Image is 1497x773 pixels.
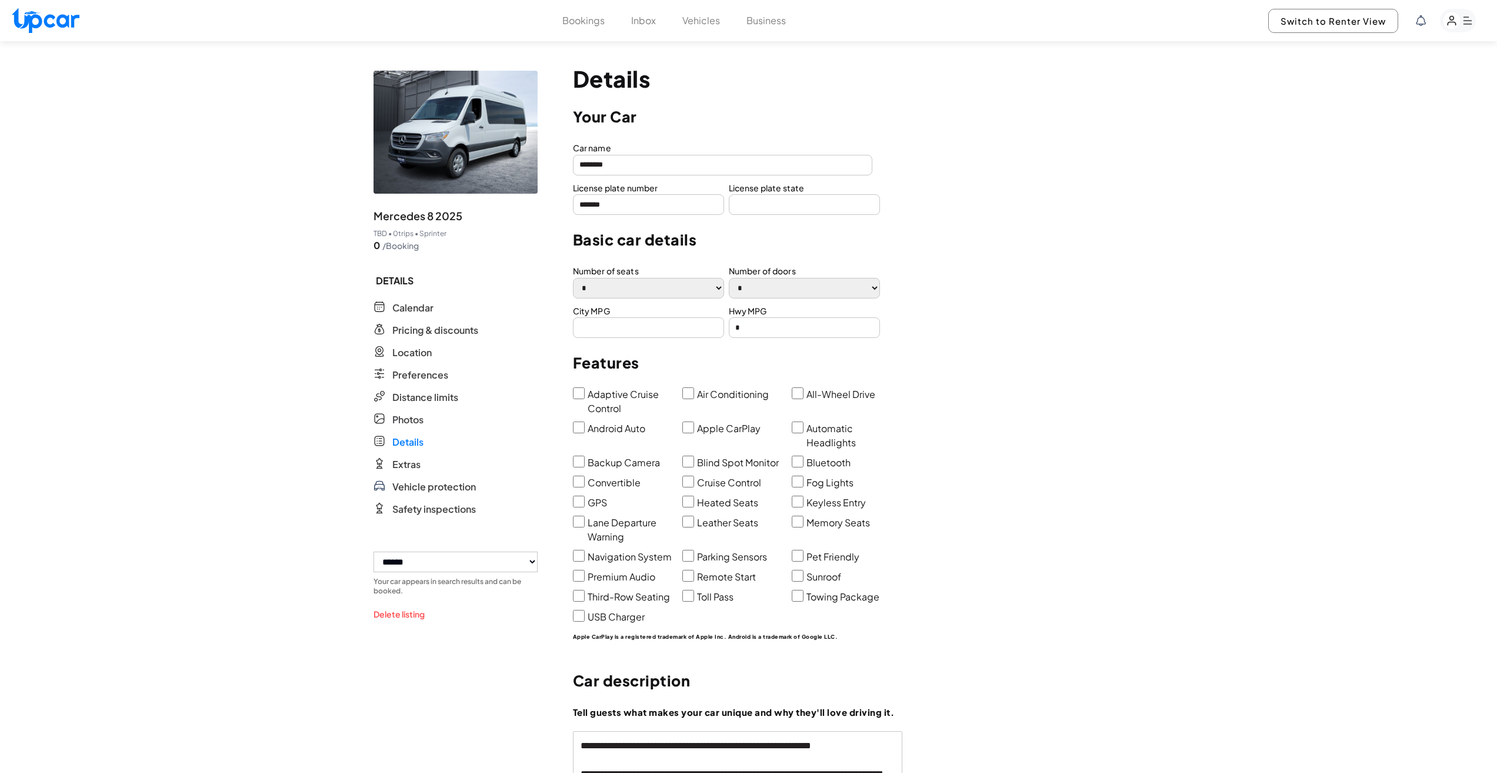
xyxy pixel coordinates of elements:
span: • [415,229,418,238]
label: Number of doors [729,266,796,276]
label: Blind Spot Monitor [697,456,792,470]
span: Vehicle protection [392,480,476,494]
span: DETAILS [374,274,538,288]
button: Business [746,14,786,28]
label: Number of seats [573,266,639,276]
label: Convertible [588,476,682,490]
label: All-Wheel Drive [806,387,901,402]
label: USB Charger [588,610,682,624]
span: Sprinter [419,229,446,238]
button: Switch to Renter View [1268,9,1398,33]
label: License plate number [573,183,658,193]
label: GPS [588,496,682,510]
label: Air Conditioning [697,387,792,402]
label: Apple CarPlay [697,422,792,436]
p: Features [573,350,902,376]
label: Toll Pass [697,590,792,604]
p: Basic car details [573,227,902,253]
span: Calendar [392,301,434,315]
button: Bookings [562,14,605,28]
span: Details [392,435,424,449]
span: Photos [392,413,424,427]
p: Apple CarPlay is a registered trademark of Apple Inc. Android is a trademark of Google LLC. [573,624,902,650]
span: Pricing & discounts [392,323,478,337]
p: Your car appears in search results and can be booked. [374,577,538,596]
label: Navigation System [588,550,682,564]
label: Remote Start [697,570,792,584]
label: Bluetooth [806,456,901,470]
label: Parking Sensors [697,550,792,564]
label: Pet Friendly [806,550,901,564]
label: Memory Seats [806,516,901,530]
button: Inbox [631,14,656,28]
label: Car name [573,142,611,153]
label: Hwy MPG [729,306,767,316]
span: Safety inspections [392,502,476,516]
span: 0 trips [393,229,414,238]
span: 0 [374,238,380,253]
label: Towing Package [806,590,901,604]
button: Vehicles [682,14,720,28]
button: Delete listing [374,608,425,621]
span: Preferences [392,368,448,382]
label: Heated Seats [697,496,792,510]
label: License plate state [729,183,805,193]
span: Location [392,346,432,360]
span: /Booking [382,240,419,251]
label: Cruise Control [697,476,792,490]
label: Automatic Headlights [806,422,901,450]
label: Keyless Entry [806,496,901,510]
span: Mercedes 8 2025 [374,208,462,224]
p: Tell guests what makes your car unique and why they'll love driving it. [573,699,902,725]
img: Upcar Logo [12,8,79,33]
label: Android Auto [588,422,682,436]
label: City MPG [573,306,610,316]
label: Lane Departure Warning [588,516,682,544]
img: vehicle [374,71,538,194]
label: Leather Seats [697,516,792,530]
span: Distance limits [392,390,458,404]
label: Adaptive Cruise Control [588,387,682,416]
p: Your Car [573,104,902,130]
span: Extras [392,457,421,472]
label: Third-Row Seating [588,590,682,604]
span: • [388,229,392,238]
span: TBD [374,229,387,238]
label: Sunroof [806,570,901,584]
label: Fog Lights [806,476,901,490]
label: Backup Camera [588,456,682,470]
p: Details [573,66,1124,92]
label: Premium Audio [588,570,682,584]
p: Car description [573,668,902,694]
